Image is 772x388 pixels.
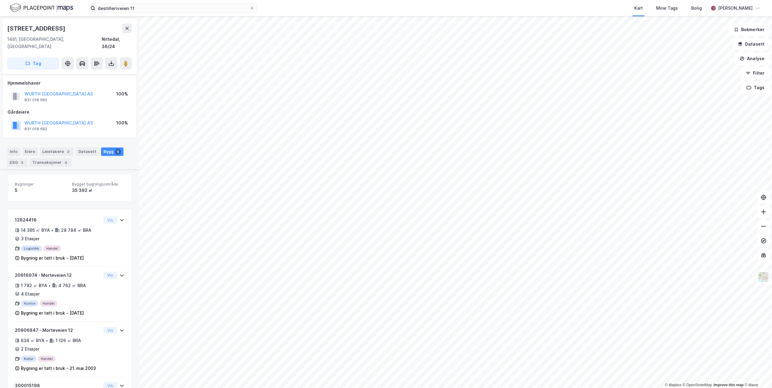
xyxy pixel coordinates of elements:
div: 1 782 ㎡ BYA [21,282,47,289]
div: Gårdeiere [8,108,132,116]
div: Leietakere [40,147,74,156]
div: Bygning er tatt i bruk - 21. mai 2003 [21,365,96,372]
a: Improve this map [714,383,744,387]
iframe: Chat Widget [742,359,772,388]
div: • [48,283,51,288]
div: Hjemmelshaver [8,79,132,87]
input: Søk på adresse, matrikkel, gårdeiere, leietakere eller personer [95,4,250,13]
div: Eiere [22,147,38,156]
a: Mapbox [665,383,682,387]
img: logo.f888ab2527a4732fd821a326f86c7f29.svg [10,3,73,13]
div: 35 392 ㎡ [72,187,124,194]
div: 28 784 ㎡ BRA [61,227,91,234]
div: 3 Etasjer [21,235,39,242]
div: Bygning er tatt i bruk - [DATE] [21,254,84,262]
div: 5 [15,187,67,194]
div: 1481, [GEOGRAPHIC_DATA], [GEOGRAPHIC_DATA] [7,36,102,50]
div: 5 [115,149,121,155]
div: Kart [634,5,643,12]
div: [STREET_ADDRESS] [7,24,67,33]
div: 4 762 ㎡ BRA [58,282,86,289]
div: 100% [116,90,128,98]
div: 831 018 682 [25,127,47,131]
div: 5 [19,160,25,166]
div: Mine Tags [656,5,678,12]
span: Bygninger [15,182,67,187]
button: Tags [741,82,770,94]
button: Vis [103,216,117,224]
div: • [46,338,48,343]
div: 20916974 - Morteveien 12 [15,272,101,279]
div: • [51,228,54,233]
div: Transaksjoner [30,158,71,167]
div: Bygg [101,147,123,156]
div: Bolig [691,5,702,12]
button: Vis [103,327,117,334]
div: Info [7,147,20,156]
button: Filter [741,67,770,79]
span: Bygget bygningsområde [72,182,124,187]
button: Vis [103,272,117,279]
div: Datasett [76,147,99,156]
button: Datasett [733,38,770,50]
div: Bygning er tatt i bruk - [DATE] [21,309,84,317]
a: OpenStreetMap [683,383,712,387]
div: 1 126 ㎡ BRA [56,337,81,344]
div: 12824416 [15,216,101,224]
div: 100% [116,119,128,127]
div: Nittedal, 36/24 [102,36,132,50]
button: Tag [7,57,59,70]
div: 4 [63,160,69,166]
button: Bokmerker [729,24,770,36]
div: 14 395 ㎡ BYA [21,227,50,234]
div: 2 Etasjer [21,345,39,353]
div: Kontrollprogram for chat [742,359,772,388]
img: Z [758,271,769,283]
div: 20906847 - Morteveien 12 [15,327,101,334]
div: 4 Etasjer [21,290,40,298]
div: 3 [65,149,71,155]
div: 634 ㎡ BYA [21,337,44,344]
div: ESG [7,158,28,167]
button: Analyse [734,53,770,65]
div: 831 018 682 [25,98,47,102]
div: [PERSON_NAME] [718,5,753,12]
